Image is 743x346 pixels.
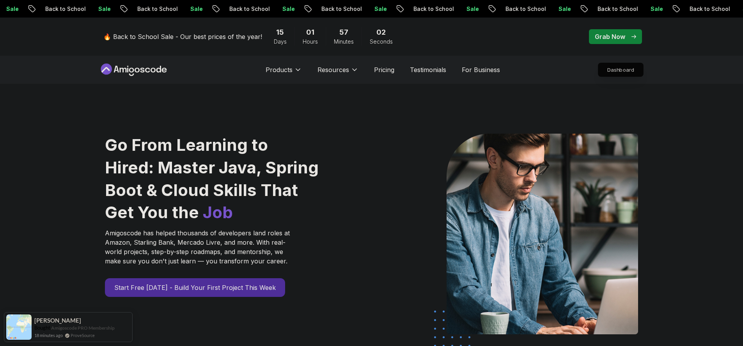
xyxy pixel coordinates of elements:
[230,5,255,13] p: Sale
[46,5,71,13] p: Sale
[266,65,302,81] button: Products
[71,332,95,339] a: ProveSource
[462,65,500,74] a: For Business
[34,325,50,331] span: Bought
[85,5,138,13] p: Back to School
[545,5,598,13] p: Back to School
[34,317,81,324] span: [PERSON_NAME]
[690,5,715,13] p: Sale
[334,38,354,46] span: Minutes
[105,228,292,266] p: Amigoscode has helped thousands of developers land roles at Amazon, Starling Bank, Mercado Livre,...
[103,32,262,41] p: 🔥 Back to School Sale - Our best prices of the year!
[370,38,393,46] span: Seconds
[374,65,394,74] a: Pricing
[598,5,623,13] p: Sale
[303,38,318,46] span: Hours
[306,27,314,38] span: 1 Hours
[6,314,32,340] img: provesource social proof notification image
[376,27,386,38] span: 2 Seconds
[177,5,230,13] p: Back to School
[598,63,643,76] p: Dashboard
[595,32,625,41] p: Grab Now
[105,134,320,224] h1: Go From Learning to Hired: Master Java, Spring Boot & Cloud Skills That Get You the
[317,65,358,81] button: Resources
[105,278,285,297] a: Start Free [DATE] - Build Your First Project This Week
[361,5,414,13] p: Back to School
[203,202,233,222] span: Job
[506,5,531,13] p: Sale
[598,63,644,77] a: Dashboard
[269,5,322,13] p: Back to School
[447,134,638,334] img: hero
[51,325,115,331] a: Amigoscode PRO Membership
[410,65,446,74] a: Testimonials
[414,5,439,13] p: Sale
[317,65,349,74] p: Resources
[266,65,293,74] p: Products
[138,5,163,13] p: Sale
[322,5,347,13] p: Sale
[34,332,63,339] span: 18 minutes ago
[274,38,287,46] span: Days
[339,27,348,38] span: 57 Minutes
[637,5,690,13] p: Back to School
[276,27,284,38] span: 15 Days
[453,5,506,13] p: Back to School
